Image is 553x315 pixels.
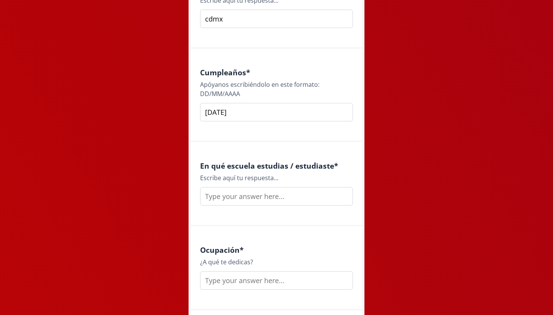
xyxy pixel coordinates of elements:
[200,173,353,182] div: Escribe aquí tu respuesta...
[200,103,353,121] input: Type your answer here...
[200,187,353,206] input: Type your answer here...
[200,257,353,267] div: ¿A qué te dedicas?
[200,68,353,77] h4: Cumpleaños *
[200,80,353,98] div: Apóyanos escribiéndolo en este formato: DD/MM/AAAA
[200,271,353,290] input: Type your answer here...
[200,245,353,254] h4: Ocupación *
[200,161,353,170] h4: En qué escuela estudias / estudiaste *
[200,10,353,28] input: Type your answer here...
